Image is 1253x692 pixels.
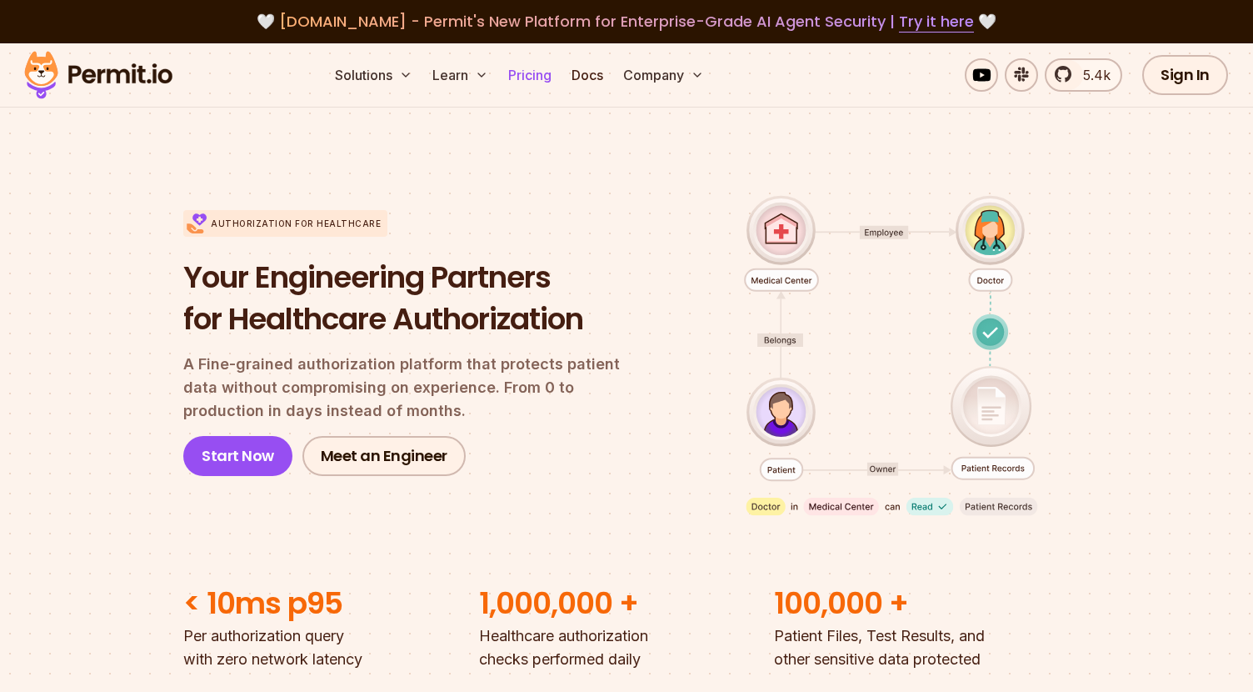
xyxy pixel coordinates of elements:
a: Start Now [183,436,292,476]
span: [DOMAIN_NAME] - Permit's New Platform for Enterprise-Grade AI Agent Security | [279,11,974,32]
span: 5.4k [1073,65,1111,85]
p: Per authorization query with zero network latency [183,624,479,671]
p: Authorization for Healthcare [211,218,381,230]
img: Permit logo [17,47,180,103]
a: Try it here [899,11,974,33]
button: Solutions [328,58,419,92]
h2: 100,000 + [774,583,1070,624]
button: Company [617,58,711,92]
a: Meet an Engineer [302,436,466,476]
a: Sign In [1142,55,1228,95]
a: 5.4k [1045,58,1122,92]
h2: < 10ms p95 [183,583,479,624]
p: Patient Files, Test Results, and other sensitive data protected [774,624,1070,671]
a: Pricing [502,58,558,92]
button: Learn [426,58,495,92]
h1: Your Engineering Partners for Healthcare Authorization [183,257,648,339]
p: Healthcare authorization checks performed daily [479,624,775,671]
div: 🤍 🤍 [40,10,1213,33]
a: Docs [565,58,610,92]
h2: 1,000,000 + [479,583,775,624]
p: A Fine-grained authorization platform that protects patient data without compromising on experien... [183,353,648,423]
